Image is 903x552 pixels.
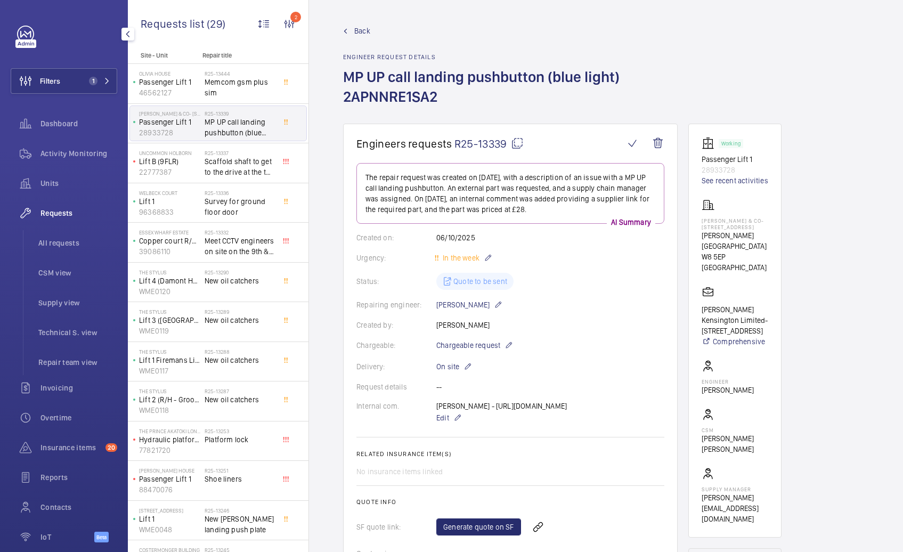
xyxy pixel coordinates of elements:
[40,412,117,423] span: Overtime
[205,467,275,474] h2: R25-13251
[205,514,275,535] span: New [PERSON_NAME] landing push plate
[139,484,200,495] p: 88470076
[139,366,200,376] p: WME0117
[205,190,275,196] h2: R25-13336
[436,518,521,535] a: Generate quote on SF
[721,142,741,145] p: Working
[139,309,200,315] p: The Stylus
[139,326,200,336] p: WME0119
[436,298,502,311] p: [PERSON_NAME]
[40,178,117,189] span: Units
[702,175,768,186] a: See recent activities
[139,445,200,456] p: 77821720
[139,207,200,217] p: 96368833
[40,118,117,129] span: Dashboard
[356,450,664,458] h2: Related insurance item(s)
[205,229,275,236] h2: R25-13332
[702,251,768,273] p: W8 5EP [GEOGRAPHIC_DATA]
[139,77,200,87] p: Passenger Lift 1
[40,502,117,513] span: Contacts
[205,110,275,117] h2: R25-13339
[139,315,200,326] p: Lift 3 ([GEOGRAPHIC_DATA])
[205,77,275,98] span: Memcom gsm plus sim
[38,357,117,368] span: Repair team view
[436,340,500,351] span: Chargeable request
[141,17,207,30] span: Requests list
[94,532,109,542] span: Beta
[139,275,200,286] p: Lift 4 (Damont House)
[205,315,275,326] span: New oil catchers
[139,394,200,405] p: Lift 2 (R/H - Groove House)
[139,467,200,474] p: [PERSON_NAME] House
[205,428,275,434] h2: R25-13253
[139,246,200,257] p: 39086110
[139,190,200,196] p: Welbeck Court
[139,355,200,366] p: Lift 1 Firemans Lift (L/H - Groove House)
[40,76,60,86] span: Filters
[702,433,768,454] p: [PERSON_NAME] [PERSON_NAME]
[139,514,200,524] p: Lift 1
[205,434,275,445] span: Platform lock
[702,137,719,150] img: elevator.svg
[139,236,200,246] p: Copper court R/H lift
[356,498,664,506] h2: Quote info
[38,238,117,248] span: All requests
[89,77,97,85] span: 1
[38,297,117,308] span: Supply view
[40,208,117,218] span: Requests
[205,236,275,257] span: Meet CCTV engineers on site on the 9th & 10th
[205,150,275,156] h2: R25-13337
[11,68,117,94] button: Filters1
[205,474,275,484] span: Shoe liners
[441,254,479,262] span: In the week
[702,165,768,175] p: 28933728
[40,472,117,483] span: Reports
[128,52,198,59] p: Site - Unit
[40,148,117,159] span: Activity Monitoring
[343,53,678,61] h2: Engineer request details
[205,156,275,177] span: Scaffold shaft to get to the drive at the top of the shaft
[139,167,200,177] p: 22777387
[454,137,524,150] span: R25-13339
[354,26,370,36] span: Back
[702,336,768,347] a: Comprehensive
[702,427,768,433] p: CSM
[205,309,275,315] h2: R25-13289
[139,507,200,514] p: [STREET_ADDRESS]
[139,269,200,275] p: The Stylus
[38,327,117,338] span: Technical S. view
[343,67,678,124] h1: MP UP call landing pushbutton (blue light) 2APNNRE1SA2
[205,355,275,366] span: New oil catchers
[139,474,200,484] p: Passenger Lift 1
[702,492,768,524] p: [PERSON_NAME][EMAIL_ADDRESS][DOMAIN_NAME]
[139,286,200,297] p: WME0120
[607,217,655,228] p: AI Summary
[205,117,275,138] span: MP UP call landing pushbutton (blue light) 2APNNRE1SA2
[139,87,200,98] p: 46562127
[356,137,452,150] span: Engineers requests
[365,172,655,215] p: The repair request was created on [DATE], with a description of an issue with a MP UP call landin...
[436,412,449,423] span: Edit
[40,383,117,393] span: Invoicing
[702,230,768,251] p: [PERSON_NAME] [GEOGRAPHIC_DATA]
[139,428,200,434] p: The Prince Akatoki London
[205,70,275,77] h2: R25-13444
[139,127,200,138] p: 28933728
[105,443,117,452] span: 20
[702,378,754,385] p: Engineer
[702,217,768,230] p: [PERSON_NAME] & Co- [STREET_ADDRESS]
[702,304,768,336] p: [PERSON_NAME] Kensington Limited- [STREET_ADDRESS]
[702,154,768,165] p: Passenger Lift 1
[139,388,200,394] p: The Stylus
[139,156,200,167] p: Lift B (9FLR)
[139,524,200,535] p: WME0048
[205,196,275,217] span: Survey for ground floor door
[139,110,200,117] p: [PERSON_NAME] & Co- [STREET_ADDRESS]
[40,442,101,453] span: Insurance items
[139,117,200,127] p: Passenger Lift 1
[202,52,273,59] p: Repair title
[139,434,200,445] p: Hydraulic platform lift
[139,196,200,207] p: Lift 1
[702,385,754,395] p: [PERSON_NAME]
[38,267,117,278] span: CSM view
